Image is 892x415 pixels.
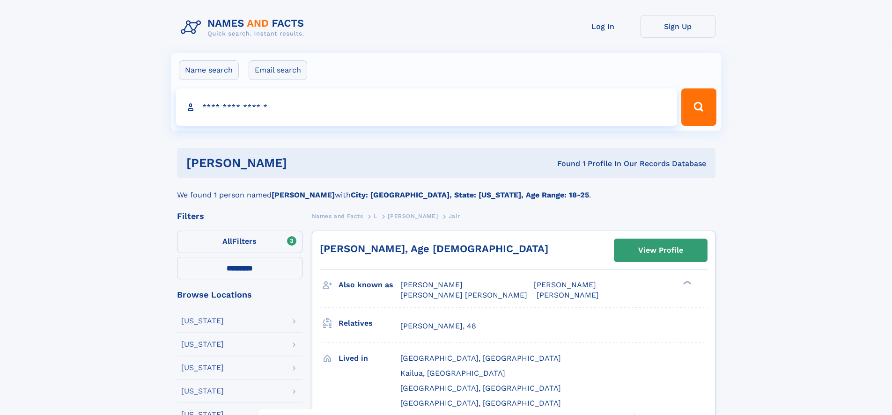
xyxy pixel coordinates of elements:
span: [PERSON_NAME] [PERSON_NAME] [400,291,527,299]
button: Search Button [681,88,716,126]
span: [GEOGRAPHIC_DATA], [GEOGRAPHIC_DATA] [400,354,561,363]
a: [PERSON_NAME] [388,210,438,222]
div: Found 1 Profile In Our Records Database [422,159,706,169]
span: All [222,237,232,246]
a: [PERSON_NAME], Age [DEMOGRAPHIC_DATA] [320,243,548,255]
div: Filters [177,212,302,220]
span: [PERSON_NAME] [537,291,599,299]
div: [US_STATE] [181,341,224,348]
a: Sign Up [641,15,715,38]
div: [US_STATE] [181,317,224,325]
span: [PERSON_NAME] [388,213,438,219]
a: View Profile [614,239,707,262]
b: City: [GEOGRAPHIC_DATA], State: [US_STATE], Age Range: 18-25 [351,190,589,199]
span: [GEOGRAPHIC_DATA], [GEOGRAPHIC_DATA] [400,399,561,408]
span: [PERSON_NAME] [534,280,596,289]
h3: Lived in [339,350,400,366]
a: Log In [566,15,641,38]
span: [GEOGRAPHIC_DATA], [GEOGRAPHIC_DATA] [400,384,561,393]
div: Browse Locations [177,291,302,299]
b: [PERSON_NAME] [272,190,335,199]
input: search input [176,88,678,126]
h3: Also known as [339,277,400,293]
div: ❯ [681,280,692,286]
div: [US_STATE] [181,364,224,371]
span: L [374,213,377,219]
div: We found 1 person named with . [177,178,715,201]
div: View Profile [638,240,683,261]
img: Logo Names and Facts [177,15,312,40]
h1: [PERSON_NAME] [186,157,422,169]
label: Filters [177,231,302,253]
span: Kailua, [GEOGRAPHIC_DATA] [400,369,505,378]
h3: Relatives [339,315,400,331]
span: Jair [449,213,460,219]
div: [US_STATE] [181,387,224,395]
a: [PERSON_NAME], 48 [400,321,476,331]
label: Email search [249,60,307,80]
span: [PERSON_NAME] [400,280,463,289]
a: L [374,210,377,222]
a: Names and Facts [312,210,363,222]
label: Name search [179,60,239,80]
